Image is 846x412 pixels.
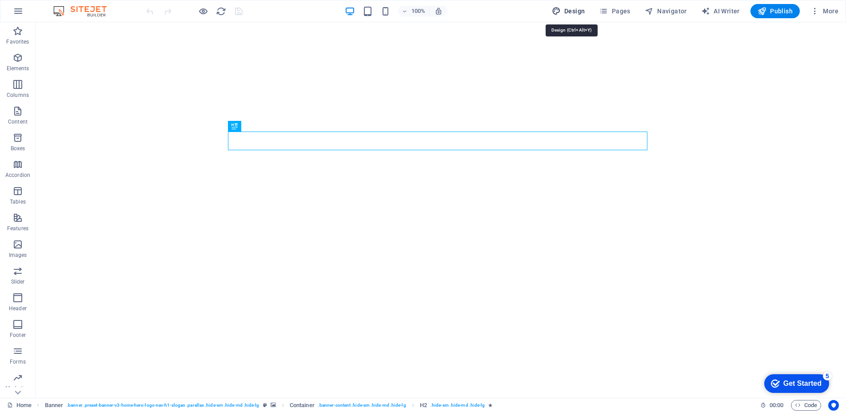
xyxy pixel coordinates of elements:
[488,403,492,408] i: Element contains an animation
[791,400,821,411] button: Code
[5,172,30,179] p: Accordion
[198,6,208,16] button: Click here to leave preview mode and continue editing
[645,7,687,16] span: Navigator
[10,332,26,339] p: Footer
[67,400,259,411] span: . banner .preset-banner-v3-home-hero-logo-nav-h1-slogan .parallax .hide-sm .hide-md .hide-lg
[548,4,589,18] button: Design
[10,358,26,365] p: Forms
[290,400,315,411] span: Click to select. Double-click to edit
[758,7,793,16] span: Publish
[398,6,430,16] button: 100%
[11,278,25,285] p: Slider
[45,400,493,411] nav: breadcrumb
[795,400,817,411] span: Code
[750,4,800,18] button: Publish
[770,400,783,411] span: 00 00
[215,6,226,16] button: reload
[828,400,839,411] button: Usercentrics
[10,198,26,205] p: Tables
[7,4,72,23] div: Get Started 5 items remaining, 0% complete
[807,4,842,18] button: More
[11,145,25,152] p: Boxes
[810,7,838,16] span: More
[776,402,777,408] span: :
[552,7,585,16] span: Design
[701,7,740,16] span: AI Writer
[318,400,406,411] span: . banner-content .hide-sm .hide-md .hide-lg
[698,4,743,18] button: AI Writer
[7,65,29,72] p: Elements
[6,38,29,45] p: Favorites
[51,6,118,16] img: Editor Logo
[760,400,784,411] h6: Session time
[66,2,75,11] div: 5
[599,7,630,16] span: Pages
[7,400,32,411] a: Click to cancel selection. Double-click to open Pages
[7,92,29,99] p: Columns
[7,225,28,232] p: Features
[5,385,30,392] p: Marketing
[216,6,226,16] i: Reload page
[641,4,690,18] button: Navigator
[9,252,27,259] p: Images
[8,118,28,125] p: Content
[45,400,64,411] span: Click to select. Double-click to edit
[26,10,64,18] div: Get Started
[9,305,27,312] p: Header
[411,6,426,16] h6: 100%
[263,403,267,408] i: This element is a customizable preset
[431,400,485,411] span: . hide-sm .hide-md .hide-lg
[420,400,427,411] span: Click to select. Double-click to edit
[271,403,276,408] i: This element contains a background
[595,4,634,18] button: Pages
